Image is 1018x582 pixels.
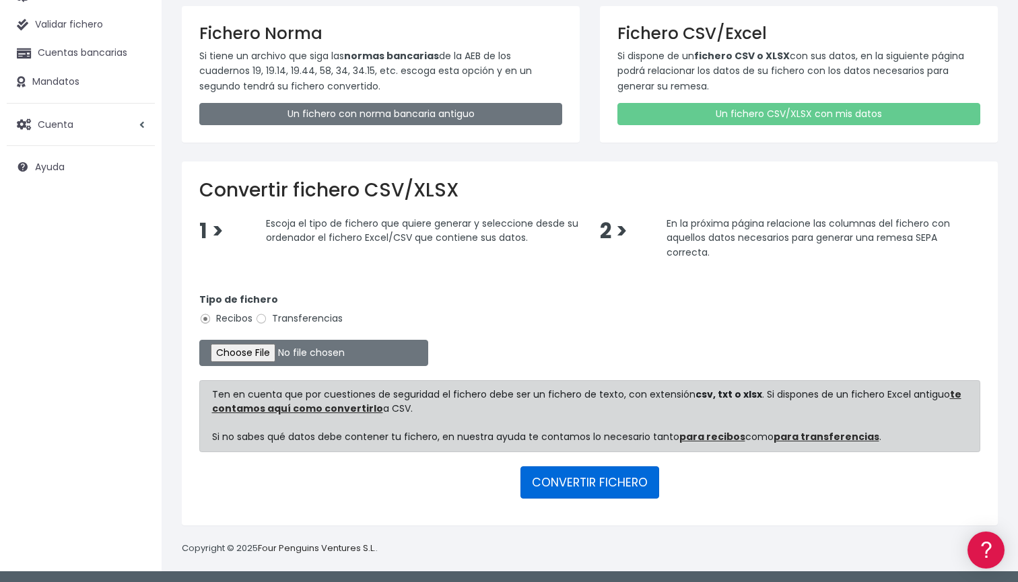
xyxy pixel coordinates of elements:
a: Validar fichero [7,11,155,39]
a: Mandatos [7,68,155,96]
span: En la próxima página relacione las columnas del fichero con aquellos datos necesarios para genera... [667,216,950,258]
span: Cuenta [38,117,73,131]
label: Transferencias [255,312,343,326]
a: Videotutoriales [13,212,256,233]
span: 2 > [600,217,627,246]
a: Cuenta [7,110,155,139]
a: para transferencias [774,430,879,443]
div: Información general [13,94,256,106]
strong: fichero CSV o XLSX [694,49,790,63]
a: API [13,344,256,365]
strong: csv, txt o xlsx [695,388,762,401]
a: Problemas habituales [13,191,256,212]
a: Perfiles de empresas [13,233,256,254]
strong: normas bancarias [344,49,439,63]
p: Copyright © 2025 . [182,542,378,556]
a: Un fichero con norma bancaria antiguo [199,103,562,125]
a: POWERED BY ENCHANT [185,388,259,400]
p: Si tiene un archivo que siga las de la AEB de los cuadernos 19, 19.14, 19.44, 58, 34, 34.15, etc.... [199,48,562,94]
p: Si dispone de un con sus datos, en la siguiente página podrá relacionar los datos de su fichero c... [617,48,980,94]
button: CONVERTIR FICHERO [520,466,659,499]
a: Four Penguins Ventures S.L. [258,542,376,554]
a: Información general [13,114,256,135]
h2: Convertir fichero CSV/XLSX [199,179,980,202]
a: te contamos aquí como convertirlo [212,388,961,415]
span: 1 > [199,217,224,246]
strong: Tipo de fichero [199,293,278,306]
a: Formatos [13,170,256,191]
label: Recibos [199,312,252,326]
a: para recibos [679,430,745,443]
a: General [13,289,256,310]
div: Convertir ficheros [13,149,256,161]
div: Facturación [13,267,256,280]
span: Ayuda [35,160,65,174]
span: Escoja el tipo de fichero que quiere generar y seleccione desde su ordenador el fichero Excel/CSV... [266,216,578,244]
div: Ten en cuenta que por cuestiones de seguridad el fichero debe ser un fichero de texto, con extens... [199,380,980,452]
h3: Fichero Norma [199,24,562,43]
a: Ayuda [7,153,155,181]
div: Programadores [13,323,256,336]
a: Un fichero CSV/XLSX con mis datos [617,103,980,125]
h3: Fichero CSV/Excel [617,24,980,43]
a: Cuentas bancarias [7,39,155,67]
button: Contáctanos [13,360,256,384]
